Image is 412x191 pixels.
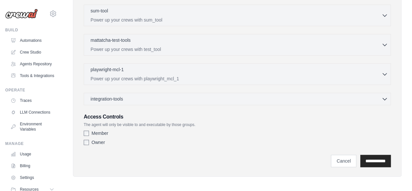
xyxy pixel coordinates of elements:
p: Power up your crews with test_tool [91,46,381,53]
p: mattatcha-test-tools [91,37,131,43]
a: Traces [8,95,57,106]
a: Settings [8,172,57,183]
a: Cancel [331,155,356,167]
button: playwright-mcl-1 Power up your crews with playwright_mcl_1 [87,66,388,82]
div: Manage [5,141,57,146]
label: Member [92,130,108,136]
p: playwright-mcl-1 [91,66,124,73]
a: LLM Connections [8,107,57,118]
a: Usage [8,149,57,159]
button: mattatcha-test-tools Power up your crews with test_tool [87,37,388,53]
h3: Access Controls [84,113,391,121]
label: Owner [92,139,105,146]
a: Environment Variables [8,119,57,135]
p: Power up your crews with sum_tool [91,17,381,23]
a: Agents Repository [8,59,57,69]
button: sum-tool Power up your crews with sum_tool [87,8,388,23]
img: Logo [5,9,38,19]
p: Power up your crews with playwright_mcl_1 [91,75,381,82]
button: integration-tools [87,96,388,102]
span: integration-tools [91,96,123,102]
div: Build [5,27,57,33]
p: sum-tool [91,8,108,14]
div: Operate [5,88,57,93]
a: Automations [8,35,57,46]
p: The agent will only be visible to and executable by those groups. [84,122,391,127]
a: Tools & Integrations [8,71,57,81]
a: Billing [8,161,57,171]
a: Crew Studio [8,47,57,57]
